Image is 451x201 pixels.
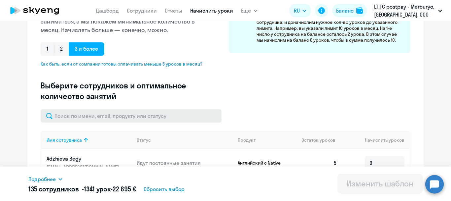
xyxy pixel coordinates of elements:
div: Статус [137,137,151,143]
h5: 135 сотрудников • • [28,184,136,194]
div: Остаток уроков [301,137,342,143]
span: RU [294,7,300,15]
span: Остаток уроков [301,137,335,143]
p: Раз в месяц мы будем смотреть, сколько уроков есть на балансе сотрудника, и доначислим нужное кол... [257,13,404,43]
a: Сотрудники [127,7,157,14]
p: Adzhieva Begy [47,155,121,162]
p: Английский с Native [238,160,287,166]
img: balance [356,7,363,14]
div: Имя сотрудника [47,137,131,143]
td: 5 [296,149,342,177]
a: Дашборд [96,7,119,14]
span: 2 [54,42,69,56]
h3: Выберите сотрудников и оптимальное количество занятий [41,80,208,101]
div: Баланс [336,7,354,15]
div: Продукт [238,137,296,143]
p: [EMAIL_ADDRESS][DOMAIN_NAME] [47,164,121,171]
a: Начислить уроки [190,7,233,14]
div: Имя сотрудника [47,137,82,143]
span: 3 и более [69,42,104,56]
input: Поиск по имени, email, продукту или статусу [41,109,222,123]
span: Подробнее [28,175,56,183]
button: Ещё [241,4,258,17]
p: Идут постоянные занятия [137,159,232,167]
button: Изменить шаблон [337,174,423,194]
a: Отчеты [165,7,182,14]
button: RU [289,4,311,17]
a: Adzhieva Begy[EMAIL_ADDRESS][DOMAIN_NAME] [47,155,131,171]
div: Изменить шаблон [347,178,413,189]
span: 1 [41,42,54,56]
div: Продукт [238,137,256,143]
span: 1341 урок [84,185,111,193]
button: Балансbalance [332,4,367,17]
span: Как быть, если от компании готовы оплачивать меньше 5 уроков в месяц? [41,61,208,67]
span: Ещё [241,7,251,15]
span: 22 695 € [113,185,136,193]
div: Статус [137,137,232,143]
th: Начислить уроков [342,131,410,149]
button: LTITC postpay - Mercuryo, [GEOGRAPHIC_DATA], ООО [371,3,445,19]
p: LTITC postpay - Mercuryo, [GEOGRAPHIC_DATA], ООО [374,3,435,19]
span: Сбросить выбор [144,185,185,193]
